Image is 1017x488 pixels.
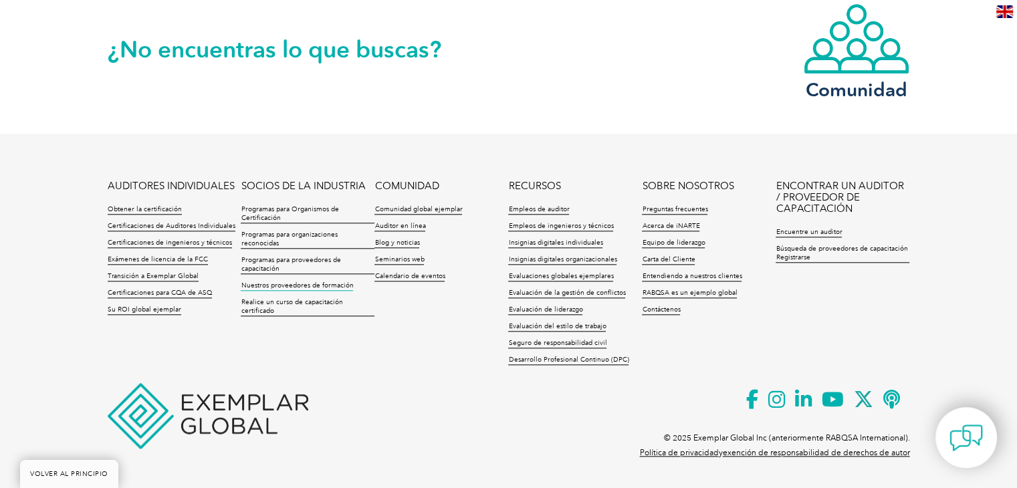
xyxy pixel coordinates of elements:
font: Su ROI global ejemplar [108,306,181,314]
font: Certificaciones de Auditores Individuales [108,222,235,230]
font: Empleos de ingenieros y técnicos [508,222,613,230]
font: RABQSA es un ejemplo global [642,289,737,297]
font: Entendiendo a nuestros clientes [642,272,742,280]
a: Certificaciones de Auditores Individuales [108,222,235,231]
img: Ejemplo global [108,383,308,449]
font: © 2025 Exemplar Global Inc (anteriormente RABQSA International). [664,433,910,443]
a: RABQSA es un ejemplo global [642,289,737,298]
font: Seminarios web [374,255,424,263]
a: Empleos de auditor [508,205,569,215]
font: Evaluaciones globales ejemplares [508,272,613,280]
font: Calendario de eventos [374,272,445,280]
a: Evaluación del estilo de trabajo [508,322,606,332]
a: Auditor en línea [374,222,425,231]
a: Evaluaciones globales ejemplares [508,272,613,281]
font: SOCIOS DE LA INDUSTRIA [241,180,365,192]
font: Evaluación de la gestión de conflictos [508,289,625,297]
a: Encuentre un auditor [776,228,842,237]
img: contact-chat.png [949,421,983,455]
a: SOCIOS DE LA INDUSTRIA [241,180,365,192]
a: Exámenes de licencia de la FCC [108,255,208,265]
a: Programas para organizaciones reconocidas [241,231,374,249]
a: Comunidad global ejemplar [374,205,462,215]
a: RECURSOS [508,180,560,192]
font: VOLVER AL PRINCIPIO [30,470,108,478]
font: Realice un curso de capacitación certificado [241,298,342,315]
a: Equipo de liderazgo [642,239,705,248]
font: Auditor en línea [374,222,425,230]
font: Preguntas frecuentes [642,205,707,213]
font: RECURSOS [508,180,560,192]
font: SOBRE NOSOTROS [642,180,733,192]
font: Empleos de auditor [508,205,569,213]
font: AUDITORES INDIVIDUALES [108,180,235,192]
font: Comunidad global ejemplar [374,205,462,213]
a: Evaluación de la gestión de conflictos [508,289,625,298]
a: Búsqueda de proveedores de capacitación Registrarse [776,245,909,263]
a: Certificaciones de ingenieros y técnicos [108,239,232,248]
a: exención de responsabilidad de derechos de autor [723,448,910,457]
a: VOLVER AL PRINCIPIO [20,460,118,488]
a: Desarrollo Profesional Continuo (DPC) [508,356,629,365]
a: COMUNIDAD [374,180,439,192]
a: ENCONTRAR UN AUDITOR / PROVEEDOR DE CAPACITACIÓN [776,180,909,215]
font: Seguro de responsabilidad civil [508,339,606,347]
a: Contáctenos [642,306,680,315]
font: Programas para Organismos de Certificación [241,205,338,222]
font: Programas para proveedores de capacitación [241,256,340,273]
font: Contáctenos [642,306,680,314]
font: Certificaciones de ingenieros y técnicos [108,239,232,247]
font: ENCONTRAR UN AUDITOR / PROVEEDOR DE CAPACITACIÓN [776,180,903,215]
a: Comunidad [803,3,910,98]
a: Entendiendo a nuestros clientes [642,272,742,281]
a: Programas para Organismos de Certificación [241,205,374,223]
a: Evaluación de liderazgo [508,306,582,315]
font: Evaluación del estilo de trabajo [508,322,606,330]
a: Realice un curso de capacitación certificado [241,298,374,316]
a: Su ROI global ejemplar [108,306,181,315]
font: Blog y noticias [374,239,419,247]
a: Transición a Exemplar Global [108,272,199,281]
font: COMUNIDAD [374,180,439,192]
font: Programas para organizaciones reconocidas [241,231,337,247]
font: Nuestros proveedores de formación [241,281,353,289]
font: Comunidad [806,78,907,101]
font: ¿No encuentras lo que buscas? [108,35,441,64]
a: Insignias digitales individuales [508,239,602,248]
img: icon-community.webp [803,3,910,75]
font: Certificaciones para CQA de ASQ [108,289,212,297]
font: Transición a Exemplar Global [108,272,199,280]
a: Insignias digitales organizacionales [508,255,616,265]
a: Carta del Cliente [642,255,695,265]
a: Preguntas frecuentes [642,205,707,215]
font: Evaluación de liderazgo [508,306,582,314]
a: Acerca de iNARTE [642,222,699,231]
a: Calendario de eventos [374,272,445,281]
font: Insignias digitales organizacionales [508,255,616,263]
font: Exámenes de licencia de la FCC [108,255,208,263]
a: Blog y noticias [374,239,419,248]
a: Nuestros proveedores de formación [241,281,353,291]
a: Obtener la certificación [108,205,182,215]
a: Programas para proveedores de capacitación [241,256,374,274]
font: y [719,448,723,457]
a: Empleos de ingenieros y técnicos [508,222,613,231]
font: Insignias digitales individuales [508,239,602,247]
font: Carta del Cliente [642,255,695,263]
font: Encuentre un auditor [776,228,842,236]
a: Seguro de responsabilidad civil [508,339,606,348]
font: Equipo de liderazgo [642,239,705,247]
a: AUDITORES INDIVIDUALES [108,180,235,192]
img: en [996,5,1013,18]
a: Seminarios web [374,255,424,265]
font: Búsqueda de proveedores de capacitación Registrarse [776,245,907,261]
font: Acerca de iNARTE [642,222,699,230]
a: SOBRE NOSOTROS [642,180,733,192]
a: Política de privacidad [640,448,719,457]
a: Certificaciones para CQA de ASQ [108,289,212,298]
font: Desarrollo Profesional Continuo (DPC) [508,356,629,364]
font: Obtener la certificación [108,205,182,213]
